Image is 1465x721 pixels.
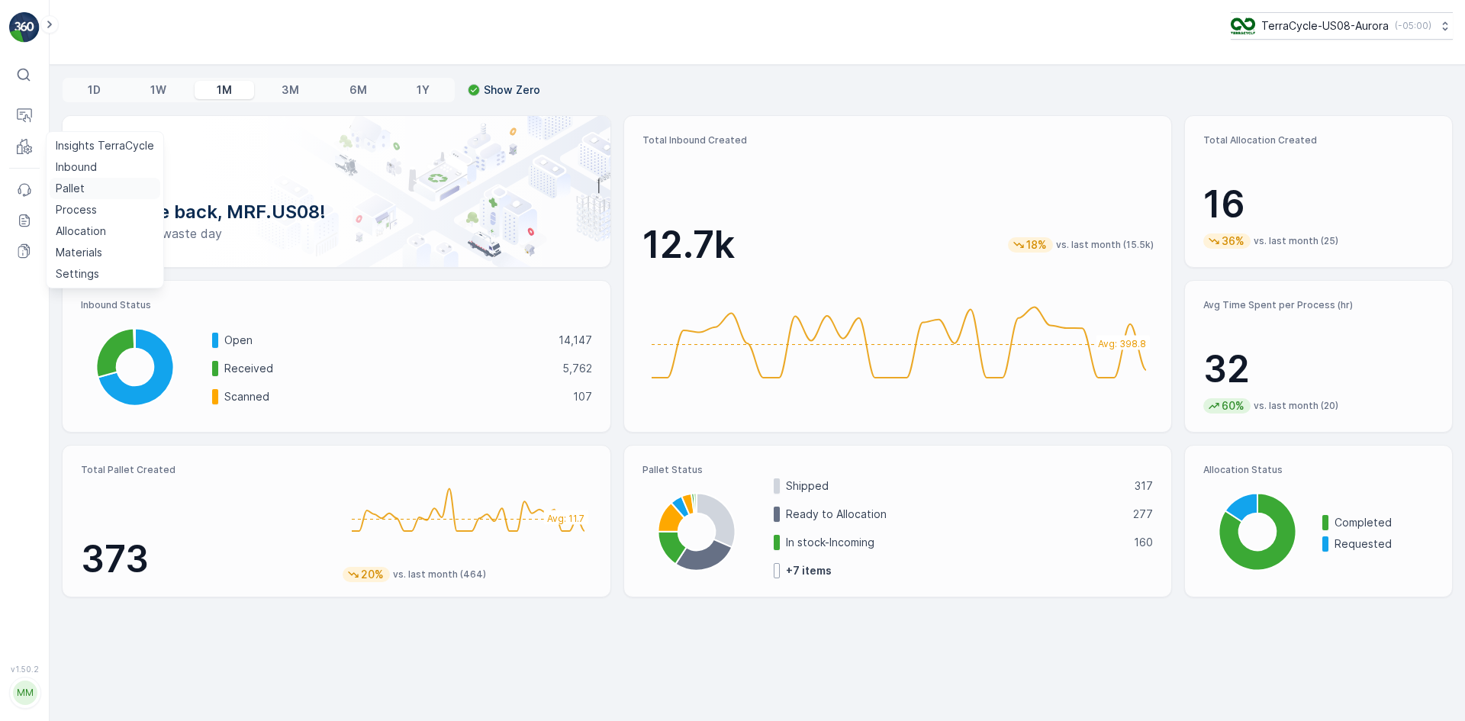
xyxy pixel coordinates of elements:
p: Total Pallet Created [81,464,330,476]
p: Pallet Status [642,464,1154,476]
p: 20% [359,567,385,582]
p: 277 [1133,507,1153,522]
p: 6M [349,82,367,98]
p: Completed [1335,515,1434,530]
p: Inbound Status [81,299,592,311]
p: 160 [1134,535,1153,550]
p: 1D [88,82,101,98]
p: 1W [150,82,166,98]
p: 5,762 [562,361,592,376]
button: TerraCycle-US08-Aurora(-05:00) [1231,12,1453,40]
p: + 7 items [786,563,832,578]
p: 3M [282,82,299,98]
p: Avg Time Spent per Process (hr) [1203,299,1434,311]
p: vs. last month (25) [1254,235,1338,247]
p: Allocation Status [1203,464,1434,476]
p: Have a zero-waste day [87,224,586,243]
p: 373 [81,536,330,582]
p: 16 [1203,182,1434,227]
p: Welcome back, MRF.US08! [87,200,586,224]
p: 1M [217,82,232,98]
p: 36% [1220,233,1246,249]
p: 60% [1220,398,1246,414]
img: logo [9,12,40,43]
p: 1Y [417,82,430,98]
p: In stock-Incoming [786,535,1125,550]
p: ( -05:00 ) [1395,20,1431,32]
p: Total Inbound Created [642,134,1154,146]
p: vs. last month (464) [393,568,486,581]
p: Received [224,361,552,376]
p: TerraCycle-US08-Aurora [1261,18,1389,34]
p: 14,147 [559,333,592,348]
p: Scanned [224,389,563,404]
p: Shipped [786,478,1125,494]
p: 12.7k [642,222,735,268]
p: Ready to Allocation [786,507,1124,522]
p: Total Allocation Created [1203,134,1434,146]
p: vs. last month (20) [1254,400,1338,412]
img: image_ci7OI47.png [1231,18,1255,34]
button: MM [9,677,40,709]
p: 317 [1135,478,1153,494]
p: Open [224,333,549,348]
p: Show Zero [484,82,540,98]
p: 18% [1025,237,1048,253]
div: MM [13,681,37,705]
p: 32 [1203,346,1434,392]
p: vs. last month (15.5k) [1056,239,1154,251]
p: Requested [1335,536,1434,552]
span: v 1.50.2 [9,665,40,674]
p: 107 [573,389,592,404]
